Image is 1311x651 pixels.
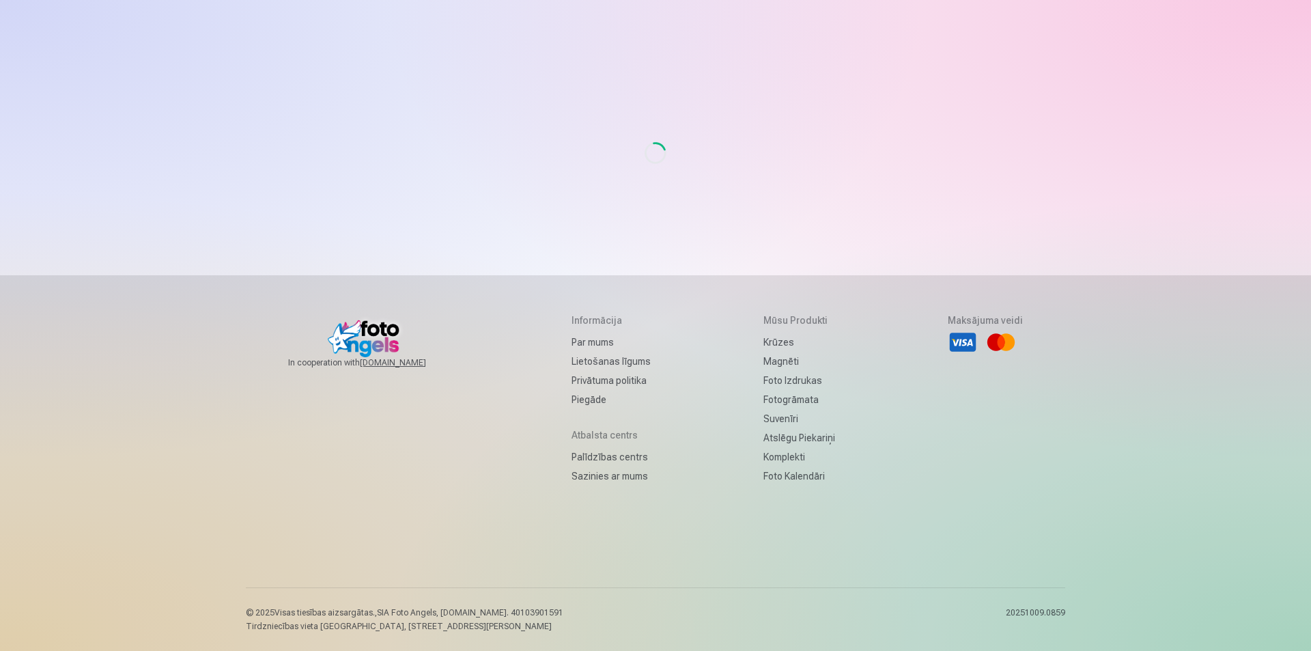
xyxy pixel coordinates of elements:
[763,467,835,486] a: Foto kalendāri
[377,608,563,618] span: SIA Foto Angels, [DOMAIN_NAME]. 40103901591
[246,621,563,632] p: Tirdzniecības vieta [GEOGRAPHIC_DATA], [STREET_ADDRESS][PERSON_NAME]
[763,314,835,327] h5: Mūsu produkti
[986,327,1016,357] li: Mastercard
[572,467,651,486] a: Sazinies ar mums
[572,428,651,442] h5: Atbalsta centrs
[360,357,459,368] a: [DOMAIN_NAME]
[763,390,835,409] a: Fotogrāmata
[288,357,459,368] span: In cooperation with
[948,314,1023,327] h5: Maksājuma veidi
[763,371,835,390] a: Foto izdrukas
[572,333,651,352] a: Par mums
[572,447,651,467] a: Palīdzības centrs
[948,327,978,357] li: Visa
[572,352,651,371] a: Lietošanas līgums
[763,447,835,467] a: Komplekti
[763,352,835,371] a: Magnēti
[246,607,563,618] p: © 2025 Visas tiesības aizsargātas. ,
[1006,607,1065,632] p: 20251009.0859
[572,371,651,390] a: Privātuma politika
[572,390,651,409] a: Piegāde
[763,409,835,428] a: Suvenīri
[763,333,835,352] a: Krūzes
[763,428,835,447] a: Atslēgu piekariņi
[572,314,651,327] h5: Informācija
